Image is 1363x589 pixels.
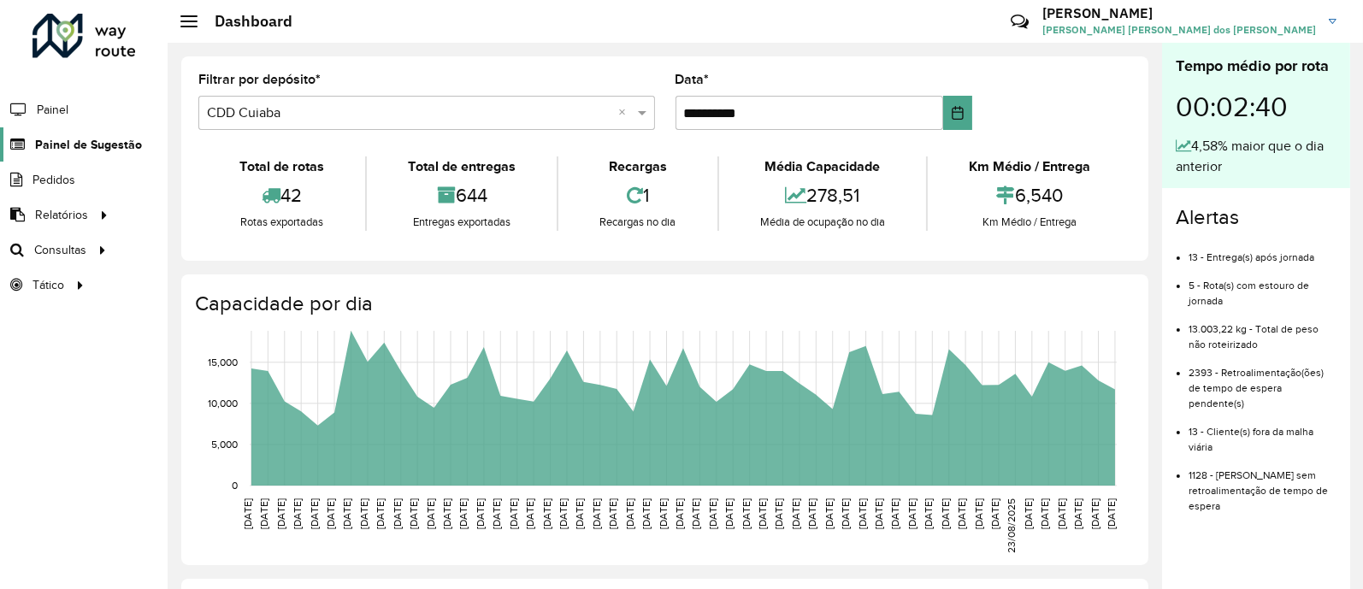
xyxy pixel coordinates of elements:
text: [DATE] [857,498,868,529]
text: [DATE] [873,498,884,529]
text: [DATE] [973,498,984,529]
div: 42 [203,177,361,214]
li: 1128 - [PERSON_NAME] sem retroalimentação de tempo de espera [1189,455,1336,514]
text: [DATE] [790,498,801,529]
div: Recargas [563,156,712,177]
text: 0 [232,480,238,491]
div: Média de ocupação no dia [723,214,922,231]
text: [DATE] [1106,498,1117,529]
text: [DATE] [1056,498,1067,529]
text: [DATE] [774,498,785,529]
div: Recargas no dia [563,214,712,231]
text: [DATE] [640,498,652,529]
text: [DATE] [956,498,967,529]
text: [DATE] [906,498,918,529]
text: [DATE] [292,498,303,529]
span: Clear all [619,103,634,123]
li: 13 - Entrega(s) após jornada [1189,237,1336,265]
text: [DATE] [940,498,951,529]
text: 10,000 [208,398,238,409]
text: [DATE] [341,498,352,529]
h3: [PERSON_NAME] [1042,5,1316,21]
span: Pedidos [32,171,75,189]
text: [DATE] [607,498,618,529]
text: [DATE] [723,498,735,529]
li: 13 - Cliente(s) fora da malha viária [1189,411,1336,455]
text: [DATE] [890,498,901,529]
li: 5 - Rota(s) com estouro de jornada [1189,265,1336,309]
div: Km Médio / Entrega [932,214,1127,231]
text: [DATE] [1023,498,1034,529]
div: Rotas exportadas [203,214,361,231]
text: [DATE] [1089,498,1100,529]
text: [DATE] [358,498,369,529]
span: Tático [32,276,64,294]
div: Média Capacidade [723,156,922,177]
span: [PERSON_NAME] [PERSON_NAME] dos [PERSON_NAME] [1042,22,1316,38]
text: [DATE] [574,498,585,529]
text: [DATE] [989,498,1000,529]
div: 644 [371,177,552,214]
text: [DATE] [591,498,602,529]
text: [DATE] [491,498,502,529]
text: [DATE] [707,498,718,529]
span: Relatórios [35,206,88,224]
div: Tempo médio por rota [1176,55,1336,78]
text: [DATE] [258,498,269,529]
div: 4,58% maior que o dia anterior [1176,136,1336,177]
div: 6,540 [932,177,1127,214]
text: [DATE] [757,498,768,529]
text: [DATE] [408,498,419,529]
li: 13.003,22 kg - Total de peso não roteirizado [1189,309,1336,352]
text: [DATE] [392,498,403,529]
text: [DATE] [840,498,851,529]
text: [DATE] [425,498,436,529]
label: Filtrar por depósito [198,69,321,90]
text: 23/08/2025 [1006,498,1018,553]
text: [DATE] [475,498,486,529]
text: [DATE] [508,498,519,529]
h4: Alertas [1176,205,1336,230]
text: [DATE] [541,498,552,529]
span: Consultas [34,241,86,259]
a: Contato Rápido [1001,3,1038,40]
text: [DATE] [275,498,286,529]
div: 1 [563,177,712,214]
text: [DATE] [1072,498,1083,529]
text: [DATE] [558,498,569,529]
button: Choose Date [943,96,972,130]
div: Km Médio / Entrega [932,156,1127,177]
h2: Dashboard [198,12,292,31]
text: [DATE] [823,498,835,529]
text: [DATE] [923,498,934,529]
span: Painel de Sugestão [35,136,142,154]
text: [DATE] [674,498,685,529]
li: 2393 - Retroalimentação(ões) de tempo de espera pendente(s) [1189,352,1336,411]
text: [DATE] [309,498,320,529]
div: Total de rotas [203,156,361,177]
text: [DATE] [242,498,253,529]
text: [DATE] [524,498,535,529]
text: [DATE] [325,498,336,529]
text: [DATE] [457,498,469,529]
text: [DATE] [658,498,669,529]
text: [DATE] [375,498,386,529]
div: Entregas exportadas [371,214,552,231]
text: [DATE] [690,498,701,529]
text: [DATE] [624,498,635,529]
label: Data [676,69,710,90]
text: [DATE] [806,498,817,529]
div: 278,51 [723,177,922,214]
text: [DATE] [441,498,452,529]
div: 00:02:40 [1176,78,1336,136]
text: 15,000 [208,356,238,368]
text: [DATE] [741,498,752,529]
h4: Capacidade por dia [195,292,1131,316]
text: 5,000 [211,439,238,450]
text: [DATE] [1039,498,1050,529]
span: Painel [37,101,68,119]
div: Total de entregas [371,156,552,177]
